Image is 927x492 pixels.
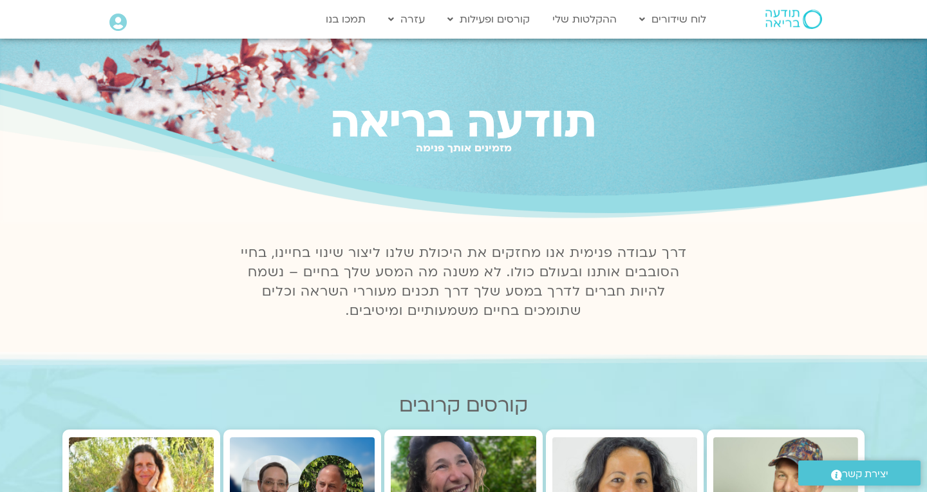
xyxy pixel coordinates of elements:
[765,10,822,29] img: תודעה בריאה
[633,7,713,32] a: לוח שידורים
[441,7,536,32] a: קורסים ופעילות
[382,7,431,32] a: עזרה
[798,460,921,486] a: יצירת קשר
[546,7,623,32] a: ההקלטות שלי
[319,7,372,32] a: תמכו בנו
[842,466,888,483] span: יצירת קשר
[233,243,694,321] p: דרך עבודה פנימית אנו מחזקים את היכולת שלנו ליצור שינוי בחיינו, בחיי הסובבים אותנו ובעולם כולו. לא...
[62,394,865,417] h2: קורסים קרובים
